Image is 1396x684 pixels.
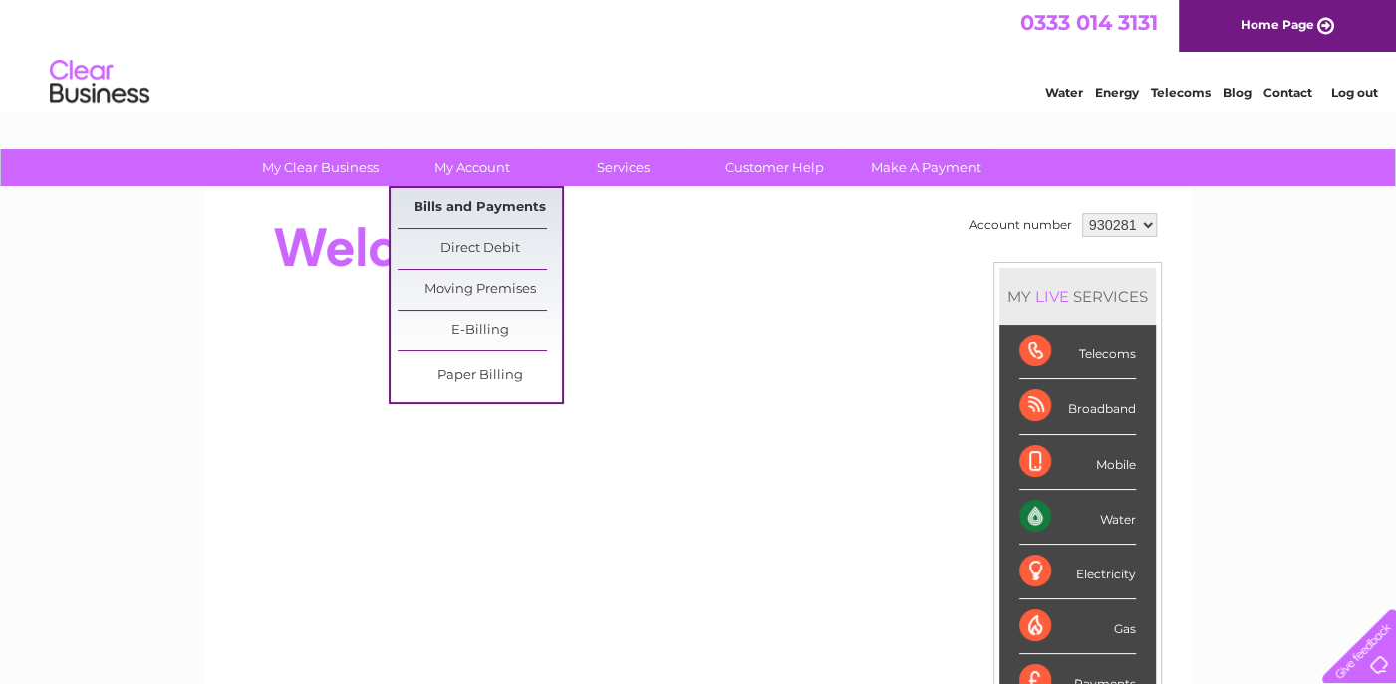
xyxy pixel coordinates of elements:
[1019,490,1136,545] div: Water
[693,149,857,186] a: Customer Help
[390,149,554,186] a: My Account
[1223,85,1252,100] a: Blog
[398,270,562,310] a: Moving Premises
[964,208,1077,242] td: Account number
[238,149,403,186] a: My Clear Business
[398,356,562,396] a: Paper Billing
[844,149,1008,186] a: Make A Payment
[999,268,1156,325] div: MY SERVICES
[1019,435,1136,490] div: Mobile
[1330,85,1377,100] a: Log out
[49,52,150,113] img: logo.png
[1031,287,1073,306] div: LIVE
[398,311,562,350] a: E-Billing
[1020,10,1158,35] a: 0333 014 3131
[398,188,562,228] a: Bills and Payments
[1151,85,1211,100] a: Telecoms
[1019,379,1136,434] div: Broadband
[398,229,562,269] a: Direct Debit
[228,11,1170,97] div: Clear Business is a trading name of Verastar Limited (registered in [GEOGRAPHIC_DATA] No. 3667643...
[1045,85,1083,100] a: Water
[1019,325,1136,379] div: Telecoms
[541,149,705,186] a: Services
[1263,85,1312,100] a: Contact
[1019,599,1136,654] div: Gas
[1095,85,1139,100] a: Energy
[1019,545,1136,599] div: Electricity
